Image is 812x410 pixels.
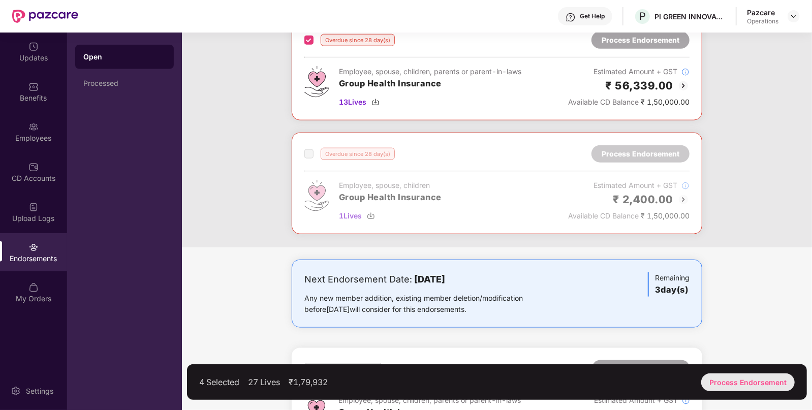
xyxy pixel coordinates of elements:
[568,98,639,106] span: Available CD Balance
[83,79,166,87] div: Processed
[339,66,521,77] div: Employee, spouse, children, parents or parent-in-laws
[790,12,798,20] img: svg+xml;base64,PHN2ZyBpZD0iRHJvcGRvd24tMzJ4MzIiIHhtbG5zPSJodHRwOi8vd3d3LnczLm9yZy8yMDAwL3N2ZyIgd2...
[580,12,605,20] div: Get Help
[606,77,674,94] h2: ₹ 56,339.00
[639,10,646,22] span: P
[568,97,690,108] div: ₹ 1,50,000.00
[681,68,690,76] img: svg+xml;base64,PHN2ZyBpZD0iSW5mb18tXzMyeDMyIiBkYXRhLW5hbWU9IkluZm8gLSAzMngzMiIgeG1sbnM9Imh0dHA6Ly...
[199,377,239,387] div: 4 Selected
[602,363,680,374] div: Process Endorsement
[602,35,679,46] div: Process Endorsement
[12,10,78,23] img: New Pazcare Logo
[28,202,39,212] img: svg+xml;base64,PHN2ZyBpZD0iVXBsb2FkX0xvZ3MiIGRhdGEtbmFtZT0iVXBsb2FkIExvZ3MiIHhtbG5zPSJodHRwOi8vd3...
[28,242,39,253] img: svg+xml;base64,PHN2ZyBpZD0iRW5kb3JzZW1lbnRzIiB4bWxucz0iaHR0cDovL3d3dy53My5vcmcvMjAwMC9zdmciIHdpZH...
[648,272,690,297] div: Remaining
[248,377,280,387] div: 27 Lives
[654,12,726,21] div: PI GREEN INNOVATIONS PRIVATE LIMITED
[339,77,521,90] h3: Group Health Insurance
[304,272,555,287] div: Next Endorsement Date:
[28,282,39,293] img: svg+xml;base64,PHN2ZyBpZD0iTXlfT3JkZXJzIiBkYXRhLW5hbWU9Ik15IE9yZGVycyIgeG1sbnM9Imh0dHA6Ly93d3cudz...
[28,122,39,132] img: svg+xml;base64,PHN2ZyBpZD0iRW1wbG95ZWVzIiB4bWxucz0iaHR0cDovL3d3dy53My5vcmcvMjAwMC9zdmciIHdpZHRoPS...
[339,97,366,108] span: 13 Lives
[338,395,521,406] div: Employee, spouse, children, parents or parent-in-laws
[289,377,328,387] div: ₹1,79,932
[304,363,383,375] div: Next endorsement [DATE]
[682,397,690,405] img: svg+xml;base64,PHN2ZyBpZD0iSW5mb18tXzMyeDMyIiBkYXRhLW5hbWU9IkluZm8gLSAzMngzMiIgeG1sbnM9Imh0dHA6Ly...
[304,66,329,98] img: svg+xml;base64,PHN2ZyB4bWxucz0iaHR0cDovL3d3dy53My5vcmcvMjAwMC9zdmciIHdpZHRoPSI0Ny43MTQiIGhlaWdodD...
[371,98,380,106] img: svg+xml;base64,PHN2ZyBpZD0iRG93bmxvYWQtMzJ4MzIiIHhtbG5zPSJodHRwOi8vd3d3LnczLm9yZy8yMDAwL3N2ZyIgd2...
[655,283,690,297] h3: 3 day(s)
[566,12,576,22] img: svg+xml;base64,PHN2ZyBpZD0iSGVscC0zMngzMiIgeG1sbnM9Imh0dHA6Ly93d3cudzMub3JnLzIwMDAvc3ZnIiB3aWR0aD...
[701,373,795,391] div: Process Endorsement
[747,8,778,17] div: Pazcare
[568,66,690,77] div: Estimated Amount + GST
[83,52,166,62] div: Open
[747,17,778,25] div: Operations
[414,274,445,285] b: [DATE]
[569,395,690,406] div: Estimated Amount + GST
[304,293,555,315] div: Any new member addition, existing member deletion/modification before [DATE] will consider for th...
[23,386,56,396] div: Settings
[677,80,690,92] img: svg+xml;base64,PHN2ZyBpZD0iQmFjay0yMHgyMCIgeG1sbnM9Imh0dHA6Ly93d3cudzMub3JnLzIwMDAvc3ZnIiB3aWR0aD...
[321,34,395,46] div: Overdue since 28 day(s)
[28,82,39,92] img: svg+xml;base64,PHN2ZyBpZD0iQmVuZWZpdHMiIHhtbG5zPSJodHRwOi8vd3d3LnczLm9yZy8yMDAwL3N2ZyIgd2lkdGg9Ij...
[28,162,39,172] img: svg+xml;base64,PHN2ZyBpZD0iQ0RfQWNjb3VudHMiIGRhdGEtbmFtZT0iQ0QgQWNjb3VudHMiIHhtbG5zPSJodHRwOi8vd3...
[28,42,39,52] img: svg+xml;base64,PHN2ZyBpZD0iVXBkYXRlZCIgeG1sbnM9Imh0dHA6Ly93d3cudzMub3JnLzIwMDAvc3ZnIiB3aWR0aD0iMj...
[11,386,21,396] img: svg+xml;base64,PHN2ZyBpZD0iU2V0dGluZy0yMHgyMCIgeG1sbnM9Imh0dHA6Ly93d3cudzMub3JnLzIwMDAvc3ZnIiB3aW...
